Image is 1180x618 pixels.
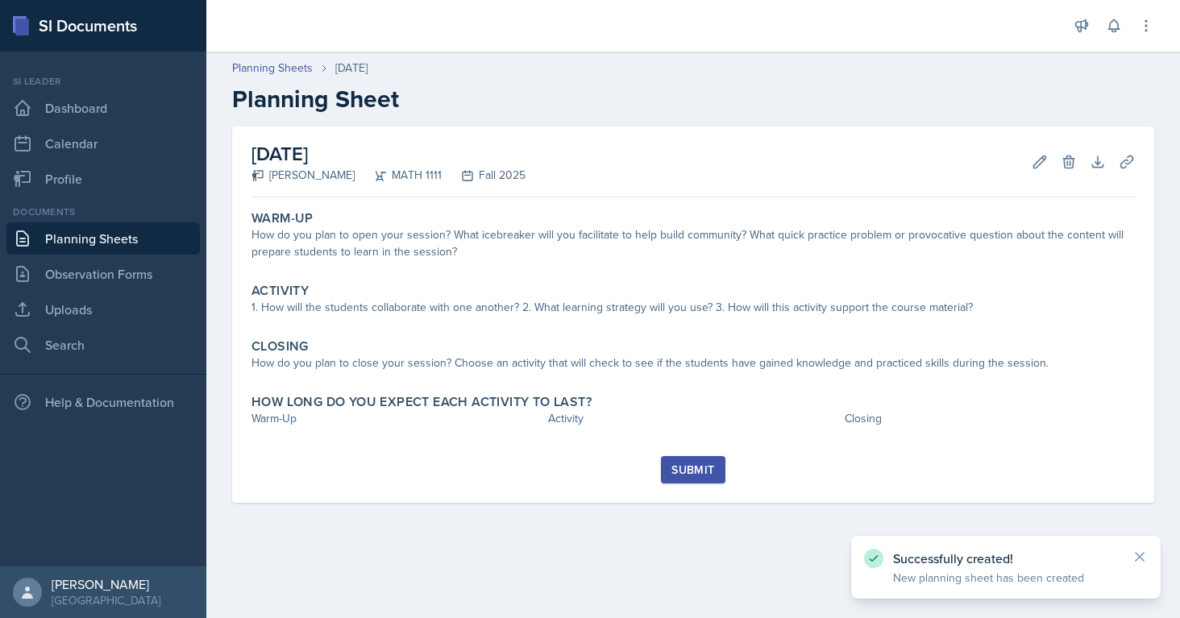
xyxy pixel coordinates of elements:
div: [GEOGRAPHIC_DATA] [52,592,160,608]
p: New planning sheet has been created [893,570,1119,586]
div: MATH 1111 [355,167,442,184]
a: Planning Sheets [6,222,200,255]
div: [PERSON_NAME] [251,167,355,184]
div: Closing [845,410,1135,427]
label: How long do you expect each activity to last? [251,394,592,410]
a: Calendar [6,127,200,160]
label: Activity [251,283,309,299]
h2: [DATE] [251,139,526,168]
a: Observation Forms [6,258,200,290]
div: How do you plan to open your session? What icebreaker will you facilitate to help build community... [251,226,1135,260]
a: Planning Sheets [232,60,313,77]
a: Profile [6,163,200,195]
label: Warm-Up [251,210,314,226]
div: Documents [6,205,200,219]
div: Activity [548,410,838,427]
div: [DATE] [335,60,368,77]
label: Closing [251,338,309,355]
div: How do you plan to close your session? Choose an activity that will check to see if the students ... [251,355,1135,371]
div: Submit [671,463,714,476]
div: Si leader [6,74,200,89]
a: Search [6,329,200,361]
div: Help & Documentation [6,386,200,418]
div: 1. How will the students collaborate with one another? 2. What learning strategy will you use? 3.... [251,299,1135,316]
div: [PERSON_NAME] [52,576,160,592]
button: Submit [661,456,725,483]
h2: Planning Sheet [232,85,1154,114]
div: Fall 2025 [442,167,526,184]
div: Warm-Up [251,410,542,427]
a: Uploads [6,293,200,326]
a: Dashboard [6,92,200,124]
p: Successfully created! [893,550,1119,566]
